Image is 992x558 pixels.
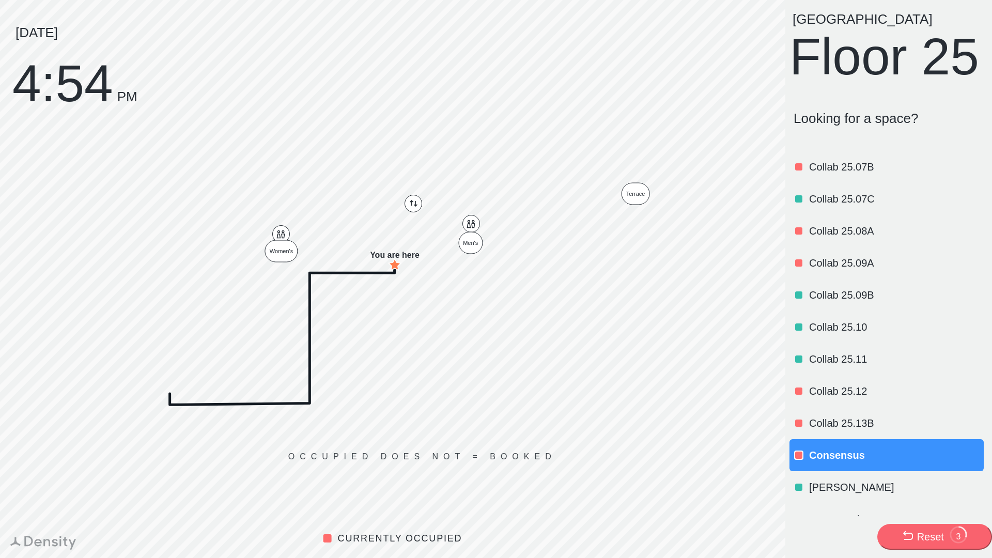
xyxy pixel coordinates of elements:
p: Collab 25.09B [809,288,982,302]
p: Collab 25.10 [809,320,982,334]
p: Collab 25.12 [809,384,982,398]
p: Collab 25.13B [809,416,982,430]
p: [PERSON_NAME] [809,480,982,494]
p: Collab 25.08A [809,224,982,238]
p: Collab 25.07B [809,160,982,174]
p: Consensus [809,448,982,462]
div: Reset [917,530,944,544]
p: Collab 25.11 [809,352,982,366]
button: Reset3 [877,524,992,550]
p: FUDson River [809,512,982,526]
div: 3 [949,532,968,541]
p: Looking for a space? [794,111,984,127]
p: Collab 25.09A [809,256,982,270]
p: Collab 25.07C [809,192,982,206]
